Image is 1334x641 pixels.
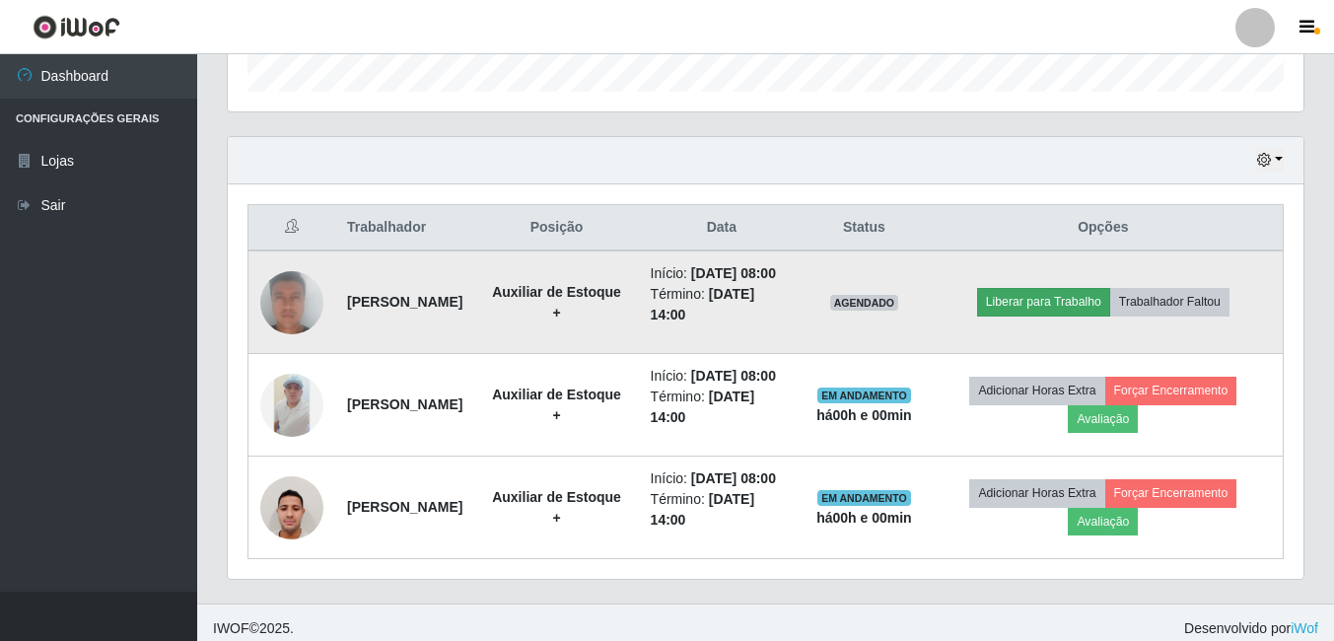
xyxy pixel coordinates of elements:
[1110,288,1229,316] button: Trabalhador Faltou
[651,489,794,531] li: Término:
[977,288,1110,316] button: Liberar para Trabalho
[347,294,462,310] strong: [PERSON_NAME]
[651,284,794,325] li: Término:
[33,15,120,39] img: CoreUI Logo
[651,387,794,428] li: Término:
[924,205,1284,251] th: Opções
[474,205,638,251] th: Posição
[691,265,776,281] time: [DATE] 08:00
[260,374,323,437] img: 1745614323797.jpeg
[492,489,621,526] strong: Auxiliar de Estoque +
[260,238,323,368] img: 1748706192585.jpeg
[651,263,794,284] li: Início:
[816,407,912,423] strong: há 00 h e 00 min
[651,468,794,489] li: Início:
[1105,479,1237,507] button: Forçar Encerramento
[347,396,462,412] strong: [PERSON_NAME]
[651,366,794,387] li: Início:
[691,368,776,384] time: [DATE] 08:00
[969,479,1104,507] button: Adicionar Horas Extra
[691,470,776,486] time: [DATE] 08:00
[816,510,912,526] strong: há 00 h e 00 min
[1184,618,1318,639] span: Desenvolvido por
[1068,405,1138,433] button: Avaliação
[492,387,621,423] strong: Auxiliar de Estoque +
[817,490,911,506] span: EM ANDAMENTO
[830,295,899,311] span: AGENDADO
[639,205,806,251] th: Data
[260,465,323,549] img: 1749045235898.jpeg
[1068,508,1138,535] button: Avaliação
[817,388,911,403] span: EM ANDAMENTO
[1105,377,1237,404] button: Forçar Encerramento
[213,618,294,639] span: © 2025 .
[805,205,924,251] th: Status
[213,620,249,636] span: IWOF
[492,284,621,320] strong: Auxiliar de Estoque +
[969,377,1104,404] button: Adicionar Horas Extra
[1291,620,1318,636] a: iWof
[335,205,474,251] th: Trabalhador
[347,499,462,515] strong: [PERSON_NAME]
